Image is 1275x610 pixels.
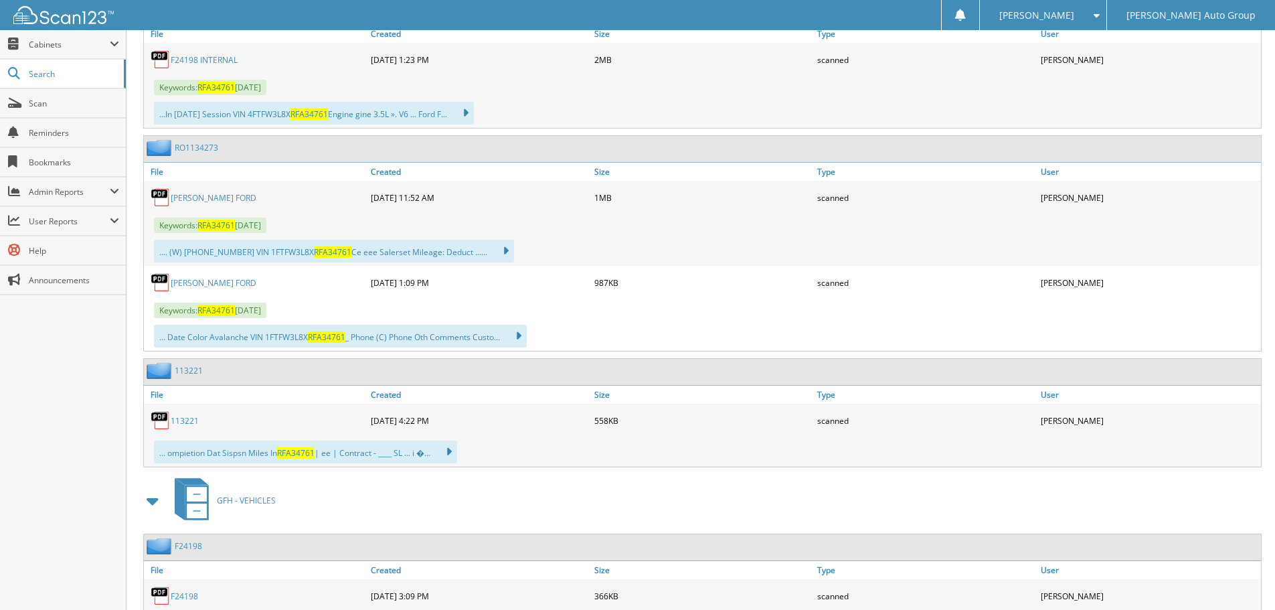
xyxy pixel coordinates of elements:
[151,50,171,70] img: PDF.png
[147,362,175,379] img: folder2.png
[308,331,345,343] span: RFA34761
[171,415,199,427] a: 113221
[1208,546,1275,610] iframe: Chat Widget
[197,82,235,93] span: RFA34761
[29,98,119,109] span: Scan
[144,25,367,43] a: File
[290,108,328,120] span: RFA34761
[814,46,1037,73] div: scanned
[29,157,119,168] span: Bookmarks
[367,386,591,404] a: Created
[154,218,266,233] span: Keywords: [DATE]
[1037,25,1261,43] a: User
[175,540,202,552] a: F24198
[175,142,218,153] a: RO1134273
[591,46,815,73] div: 2MB
[217,495,276,506] span: GFH - VEHICLES
[1037,561,1261,579] a: User
[591,184,815,211] div: 1MB
[314,246,351,258] span: RFA34761
[367,407,591,434] div: [DATE] 4:22 PM
[591,583,815,609] div: 366KB
[1037,163,1261,181] a: User
[1037,46,1261,73] div: [PERSON_NAME]
[367,269,591,296] div: [DATE] 1:09 PM
[171,54,238,66] a: F24198 INTERNAL
[591,407,815,434] div: 558KB
[154,102,474,125] div: ...In [DATE] Session VIN 4FTFW3L8X Engine gine 3.5L ». V6 ... Ford F...
[154,325,527,348] div: ... Date Color Avalanche VIN 1FTFW3L8X _ Phone (C) Phone Oth Comments Custo...
[175,365,203,376] a: 113221
[367,184,591,211] div: [DATE] 11:52 AM
[154,240,514,262] div: .... (W) [PHONE_NUMBER] VIN 1FTFW3L8X Ce eee Salerset Mileage: Deduct ......
[29,39,110,50] span: Cabinets
[197,220,235,231] span: RFA34761
[144,561,367,579] a: File
[144,163,367,181] a: File
[13,6,114,24] img: scan123-logo-white.svg
[814,184,1037,211] div: scanned
[147,538,175,554] img: folder2.png
[171,591,198,602] a: F24198
[29,275,119,286] span: Announcements
[29,186,110,198] span: Admin Reports
[29,216,110,227] span: User Reports
[151,273,171,293] img: PDF.png
[367,25,591,43] a: Created
[814,583,1037,609] div: scanned
[814,25,1037,43] a: Type
[29,245,119,256] span: Help
[367,561,591,579] a: Created
[151,586,171,606] img: PDF.png
[1126,11,1256,19] span: [PERSON_NAME] Auto Group
[1037,269,1261,296] div: [PERSON_NAME]
[151,187,171,208] img: PDF.png
[29,127,119,139] span: Reminders
[151,410,171,431] img: PDF.png
[591,25,815,43] a: Size
[147,139,175,156] img: folder2.png
[591,269,815,296] div: 987KB
[814,407,1037,434] div: scanned
[29,68,117,80] span: Search
[1037,184,1261,211] div: [PERSON_NAME]
[154,303,266,318] span: Keywords: [DATE]
[144,386,367,404] a: File
[999,11,1074,19] span: [PERSON_NAME]
[814,386,1037,404] a: Type
[1037,407,1261,434] div: [PERSON_NAME]
[367,583,591,609] div: [DATE] 3:09 PM
[277,447,315,459] span: RFA34761
[367,163,591,181] a: Created
[171,277,256,289] a: [PERSON_NAME] FORD
[171,192,256,204] a: [PERSON_NAME] FORD
[814,163,1037,181] a: Type
[367,46,591,73] div: [DATE] 1:23 PM
[167,474,276,527] a: GFH - VEHICLES
[154,80,266,95] span: Keywords: [DATE]
[197,305,235,316] span: RFA34761
[591,386,815,404] a: Size
[814,269,1037,296] div: scanned
[154,441,457,463] div: ... ompietion Dat Sispsn Miles In | ee | Contract - ____ SL ... i �...
[1037,386,1261,404] a: User
[1037,583,1261,609] div: [PERSON_NAME]
[591,561,815,579] a: Size
[814,561,1037,579] a: Type
[591,163,815,181] a: Size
